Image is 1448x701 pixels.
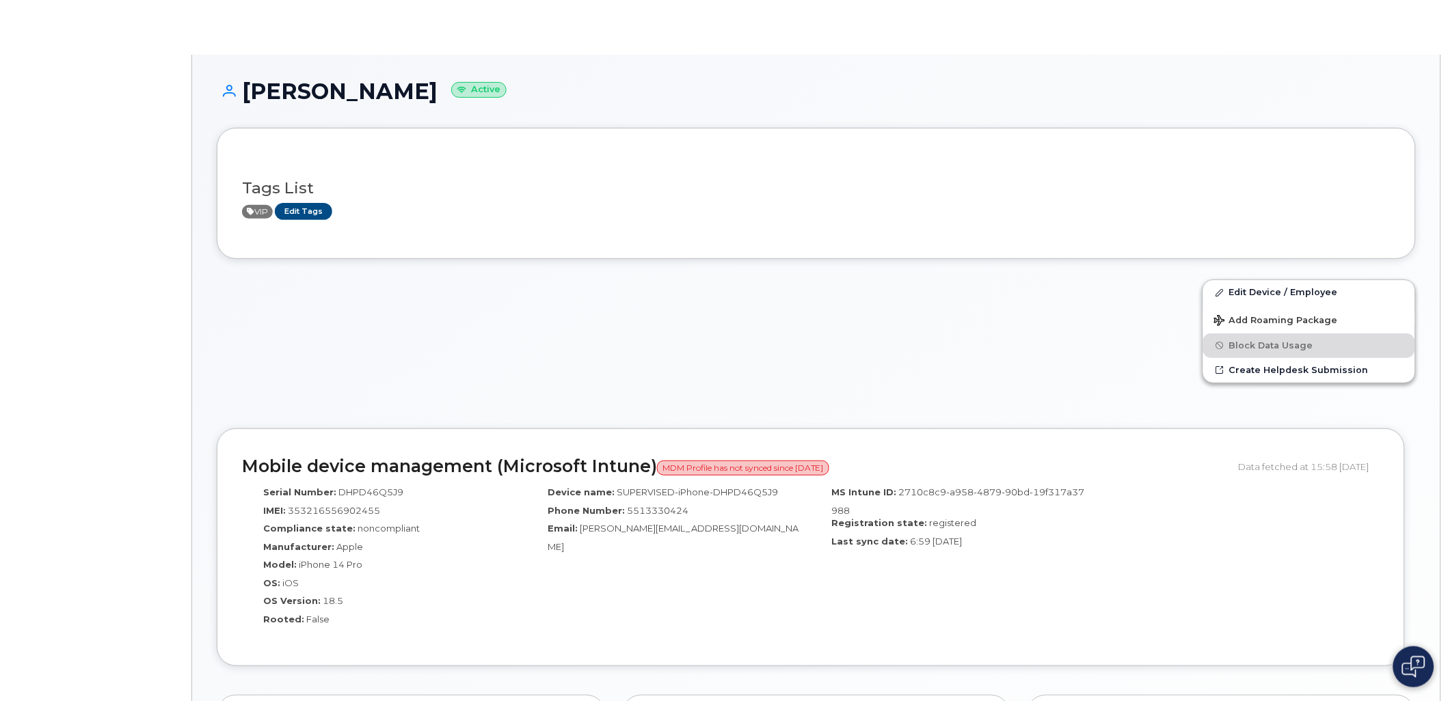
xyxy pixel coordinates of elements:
[548,523,799,552] span: [PERSON_NAME][EMAIL_ADDRESS][DOMAIN_NAME]
[832,486,897,499] label: MS Intune ID:
[263,486,336,499] label: Serial Number:
[1203,333,1415,358] button: Block Data Usage
[299,559,362,570] span: iPhone 14 Pro
[338,486,403,497] span: DHPD46Q5J9
[242,205,273,219] span: Active
[1239,454,1380,480] div: Data fetched at 15:58 [DATE]
[911,536,963,547] span: 6:59 [DATE]
[306,614,330,624] span: False
[323,595,343,606] span: 18.5
[832,517,928,530] label: Registration state:
[263,522,356,535] label: Compliance state:
[617,486,778,497] span: SUPERVISED-iPhone-DHPD46Q5J9
[263,540,334,553] label: Manufacturer:
[548,522,578,535] label: Email:
[288,505,380,516] span: 353216556902455
[217,79,1416,103] h1: [PERSON_NAME]
[282,577,299,588] span: iOS
[263,577,280,590] label: OS:
[1214,315,1338,328] span: Add Roaming Package
[832,535,909,548] label: Last sync date:
[832,486,1085,516] span: 2710c8c9-a958-4879-90bd-19f317a37988
[1203,305,1415,333] button: Add Roaming Package
[627,505,688,516] span: 5513330424
[1402,656,1425,678] img: Open chat
[263,594,321,607] label: OS Version:
[263,558,297,571] label: Model:
[263,504,286,517] label: IMEI:
[548,504,625,517] label: Phone Number:
[1203,358,1415,383] a: Create Helpdesk Submission
[242,457,1229,476] h2: Mobile device management (Microsoft Intune)
[263,613,304,626] label: Rooted:
[548,486,615,499] label: Device name:
[930,517,977,528] span: registered
[242,180,1391,197] h3: Tags List
[451,82,507,98] small: Active
[358,523,420,534] span: noncompliant
[336,541,363,552] span: Apple
[1203,280,1415,305] a: Edit Device / Employee
[657,461,829,476] span: MDM Profile has not synced since [DATE]
[275,203,332,220] a: Edit Tags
